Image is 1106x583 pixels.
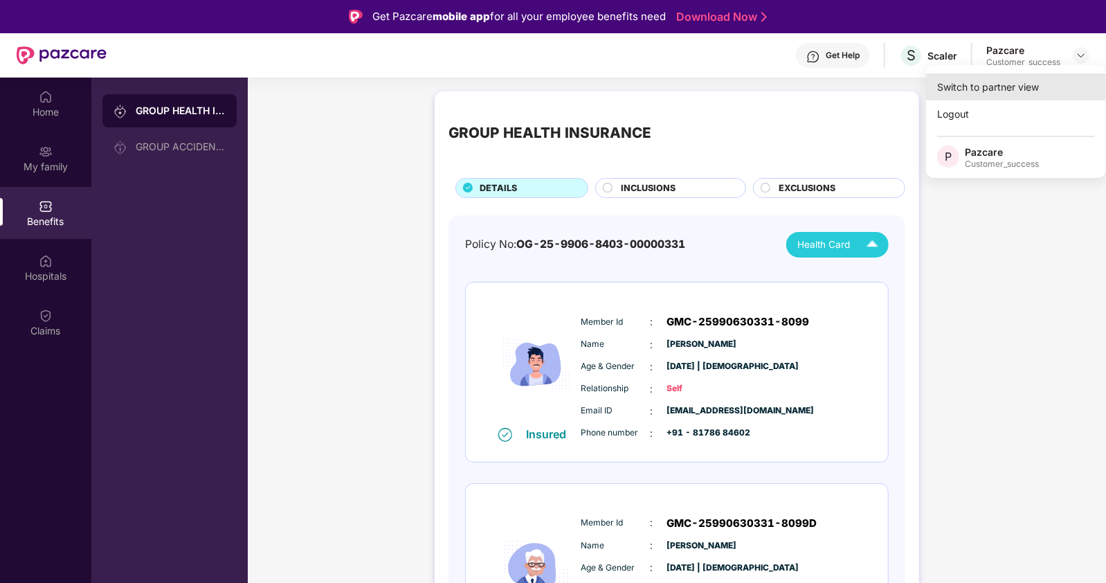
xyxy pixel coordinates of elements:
[516,237,685,251] span: OG-25-9906-8403-00000331
[17,46,107,64] img: New Pazcare Logo
[39,199,53,213] img: svg+xml;base64,PHN2ZyBpZD0iQmVuZWZpdHMiIHhtbG5zPSJodHRwOi8vd3d3LnczLm9yZy8yMDAwL3N2ZyIgd2lkdGg9Ij...
[860,233,885,257] img: Icuh8uwCUCF+XjCZyLQsAKiDCM9HiE6CMYmKQaPGkZKaA32CAAACiQcFBJY0IsAAAAASUVORK5CYII=
[581,517,651,530] span: Member Id
[806,50,820,64] img: svg+xml;base64,PHN2ZyBpZD0iSGVscC0zMngzMiIgeG1sbnM9Imh0dHA6Ly93d3cudzMub3JnLzIwMDAvc3ZnIiB3aWR0aD...
[581,382,651,395] span: Relationship
[907,47,916,64] span: S
[986,44,1060,57] div: Pazcare
[372,8,666,25] div: Get Pazcare for all your employee benefits need
[945,148,952,165] span: P
[926,100,1106,127] div: Logout
[651,515,653,530] span: :
[651,337,653,352] span: :
[581,404,651,418] span: Email ID
[667,539,736,553] span: [PERSON_NAME]
[581,562,651,575] span: Age & Gender
[433,10,490,23] strong: mobile app
[667,427,736,440] span: +91 - 81786 84602
[651,382,653,397] span: :
[39,254,53,268] img: svg+xml;base64,PHN2ZyBpZD0iSG9zcGl0YWxzIiB4bWxucz0iaHR0cDovL3d3dy53My5vcmcvMjAwMC9zdmciIHdpZHRoPS...
[667,562,736,575] span: [DATE] | [DEMOGRAPHIC_DATA]
[480,181,517,195] span: DETAILS
[581,316,651,329] span: Member Id
[136,104,226,118] div: GROUP HEALTH INSURANCE
[761,10,767,24] img: Stroke
[826,50,860,61] div: Get Help
[786,232,889,258] button: Health Card
[651,314,653,330] span: :
[39,90,53,104] img: svg+xml;base64,PHN2ZyBpZD0iSG9tZSIgeG1sbnM9Imh0dHA6Ly93d3cudzMub3JnLzIwMDAvc3ZnIiB3aWR0aD0iMjAiIG...
[1076,50,1087,61] img: svg+xml;base64,PHN2ZyBpZD0iRHJvcGRvd24tMzJ4MzIiIHhtbG5zPSJodHRwOi8vd3d3LnczLm9yZy8yMDAwL3N2ZyIgd2...
[667,404,736,418] span: [EMAIL_ADDRESS][DOMAIN_NAME]
[495,302,578,427] img: icon
[667,515,817,532] span: GMC-25990630331-8099D
[927,49,957,62] div: Scaler
[926,73,1106,100] div: Switch to partner view
[349,10,363,24] img: Logo
[651,560,653,575] span: :
[448,122,651,144] div: GROUP HEALTH INSURANCE
[498,428,512,442] img: svg+xml;base64,PHN2ZyB4bWxucz0iaHR0cDovL3d3dy53My5vcmcvMjAwMC9zdmciIHdpZHRoPSIxNiIgaGVpZ2h0PSIxNi...
[797,237,850,252] span: Health Card
[651,404,653,419] span: :
[581,427,651,440] span: Phone number
[667,360,736,373] span: [DATE] | [DEMOGRAPHIC_DATA]
[676,10,763,24] a: Download Now
[965,145,1039,159] div: Pazcare
[114,105,127,118] img: svg+xml;base64,PHN2ZyB3aWR0aD0iMjAiIGhlaWdodD0iMjAiIHZpZXdCb3g9IjAgMCAyMCAyMCIgZmlsbD0ibm9uZSIgeG...
[39,145,53,159] img: svg+xml;base64,PHN2ZyB3aWR0aD0iMjAiIGhlaWdodD0iMjAiIHZpZXdCb3g9IjAgMCAyMCAyMCIgZmlsbD0ibm9uZSIgeG...
[779,181,835,195] span: EXCLUSIONS
[465,236,685,253] div: Policy No:
[581,338,651,351] span: Name
[651,359,653,375] span: :
[526,427,574,441] div: Insured
[581,539,651,553] span: Name
[986,57,1060,68] div: Customer_success
[114,141,127,154] img: svg+xml;base64,PHN2ZyB3aWR0aD0iMjAiIGhlaWdodD0iMjAiIHZpZXdCb3g9IjAgMCAyMCAyMCIgZmlsbD0ibm9uZSIgeG...
[581,360,651,373] span: Age & Gender
[651,426,653,441] span: :
[136,141,226,152] div: GROUP ACCIDENTAL INSURANCE
[622,181,676,195] span: INCLUSIONS
[667,314,810,330] span: GMC-25990630331-8099
[39,309,53,323] img: svg+xml;base64,PHN2ZyBpZD0iQ2xhaW0iIHhtbG5zPSJodHRwOi8vd3d3LnczLm9yZy8yMDAwL3N2ZyIgd2lkdGg9IjIwIi...
[667,338,736,351] span: [PERSON_NAME]
[667,382,736,395] span: Self
[651,538,653,553] span: :
[965,159,1039,170] div: Customer_success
